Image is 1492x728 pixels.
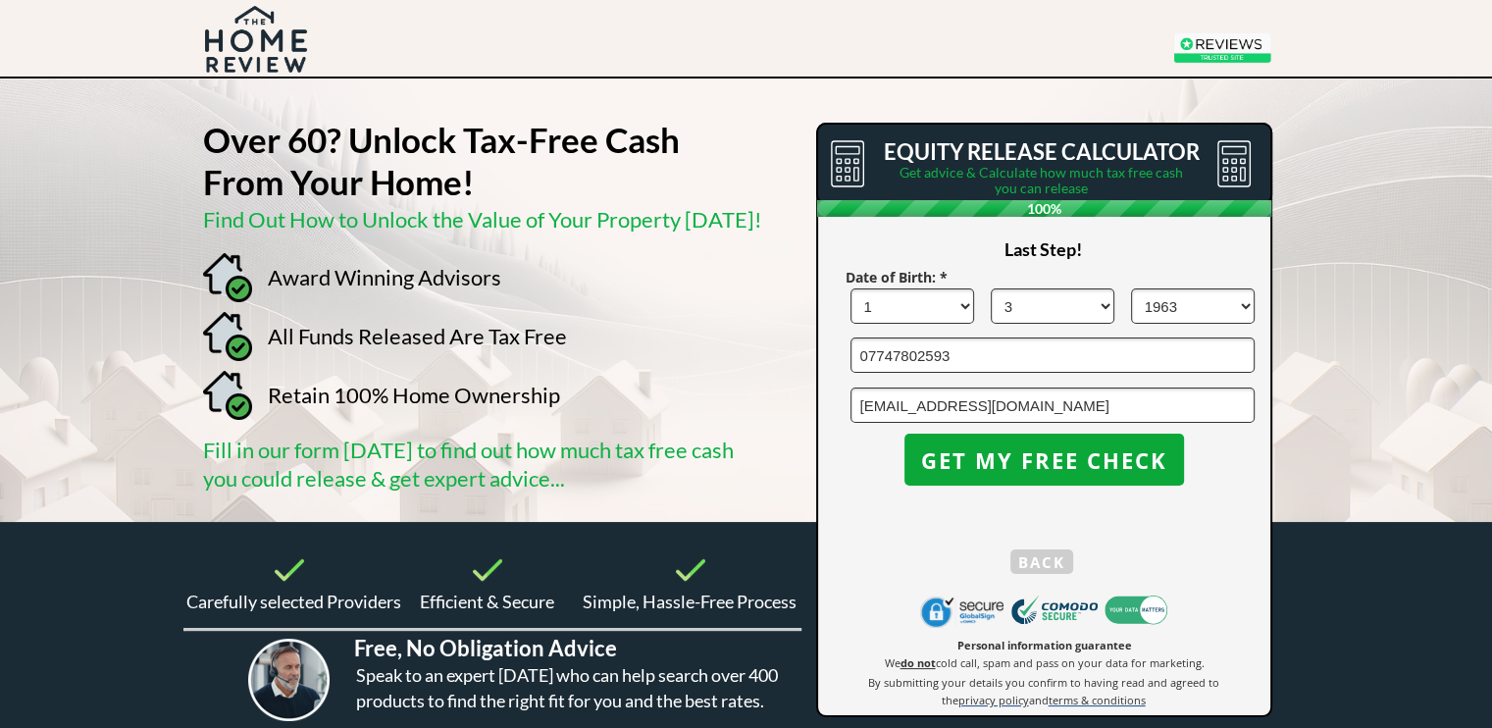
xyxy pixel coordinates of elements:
span: BACK [1010,549,1073,575]
span: Carefully selected Providers [186,591,401,612]
button: BACK [1010,549,1073,574]
span: We cold call, spam and pass on your data for marketing. [885,655,1205,670]
span: terms & conditions [1049,693,1146,707]
span: Fill in our form [DATE] to find out how much tax free cash you could release & get expert advice... [203,437,734,492]
span: Simple, Hassle-Free Process [583,591,797,612]
a: privacy policy [958,692,1029,707]
span: and [1029,693,1049,707]
span: GET MY FREE CHECK [904,447,1184,473]
input: Phone Number [850,338,1255,373]
span: Find Out How to Unlock the Value of Your Property [DATE]! [203,206,762,233]
strong: do not [900,655,936,670]
span: Award Winning Advisors [268,264,501,290]
a: terms & conditions [1049,692,1146,707]
span: Date of Birth: * [846,268,948,286]
strong: Over 60? Unlock Tax-Free Cash From Your Home! [203,119,680,202]
input: Email [850,388,1255,423]
span: 100% [817,200,1271,217]
span: Retain 100% Home Ownership [268,382,560,408]
span: Speak to an expert [DATE] who can help search over 400 products to find the right fit for you and... [356,664,778,711]
span: Free, No Obligation Advice [354,635,617,661]
span: By submitting your details you confirm to having read and agreed to the [868,675,1219,707]
button: GET MY FREE CHECK [904,434,1184,486]
span: Efficient & Secure [420,591,554,612]
span: All Funds Released Are Tax Free [268,323,567,349]
span: Personal information guarantee [957,638,1132,652]
span: EQUITY RELEASE CALCULATOR [884,138,1200,165]
span: Last Step! [1004,238,1082,260]
span: privacy policy [958,693,1029,707]
span: Get advice & Calculate how much tax free cash you can release [900,164,1183,196]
